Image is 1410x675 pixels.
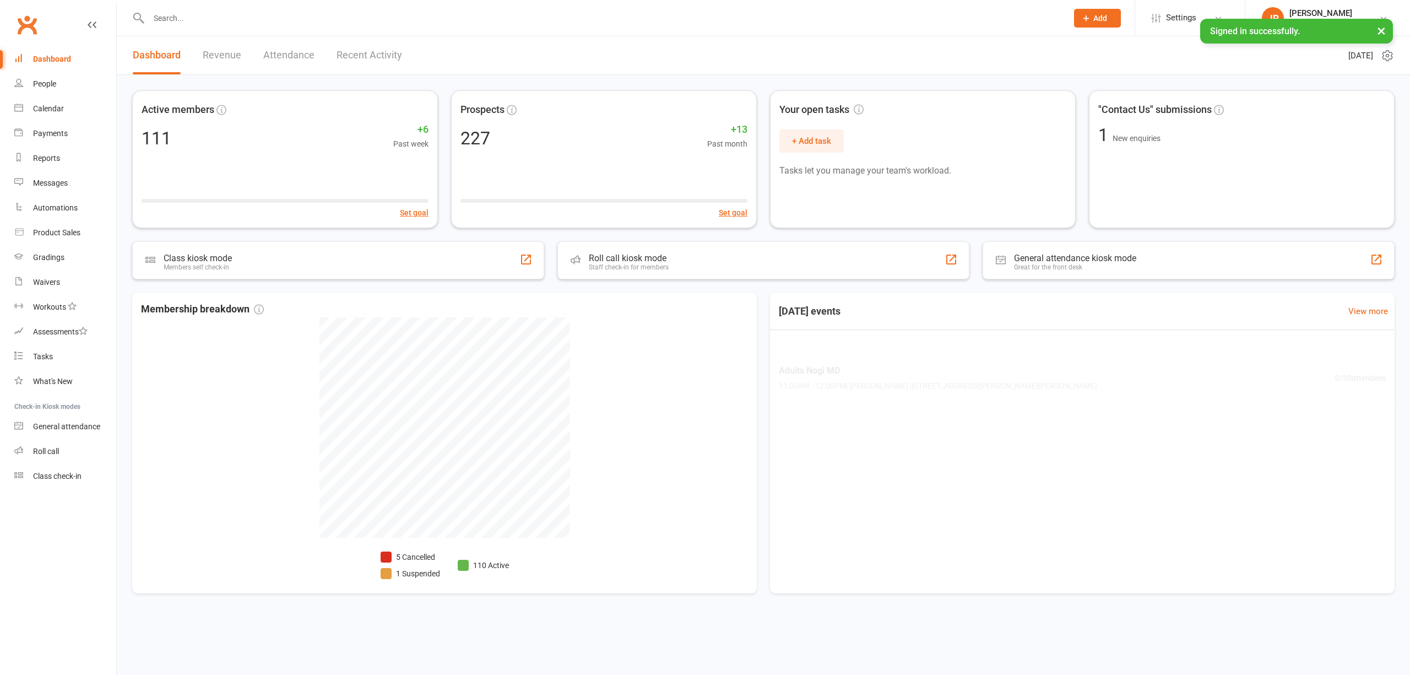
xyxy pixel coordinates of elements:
div: Platinum Jiu Jitsu [1289,18,1352,28]
p: Tasks let you manage your team's workload. [779,164,1066,178]
div: JP [1262,7,1284,29]
a: Clubworx [13,11,41,39]
span: 2 / 50 attendees [1335,422,1386,434]
a: General attendance kiosk mode [14,414,116,439]
div: Automations [33,203,78,212]
a: Product Sales [14,220,116,245]
span: Signed in successfully. [1210,26,1300,36]
a: Attendance [263,36,314,74]
span: 1 [1098,125,1113,145]
a: Waivers [14,270,116,295]
a: Assessments [14,320,116,344]
span: 0 / 50 attendees [1335,562,1386,574]
div: Assessments [33,327,88,336]
div: Dashboard [33,55,71,63]
span: Adults Nogi MD [779,364,1097,378]
span: 4:25PM - 5:10PM | [PERSON_NAME] | [STREET_ADDRESS][PERSON_NAME][PERSON_NAME] [779,476,1088,488]
div: Roll call [33,447,59,456]
li: 1 Suspended [381,568,440,580]
button: Add [1074,9,1121,28]
span: 5:10PM - 6:30PM | [PERSON_NAME] | [STREET_ADDRESS][PERSON_NAME][PERSON_NAME] [779,523,1088,535]
a: Dashboard [14,47,116,72]
div: Reports [33,154,60,163]
div: Messages [33,179,68,187]
a: Workouts [14,295,116,320]
a: Dashboard [133,36,181,74]
span: Add [1093,14,1107,23]
span: Adults Gi [779,507,1088,521]
a: Recent Activity [337,36,402,74]
a: Class kiosk mode [14,464,116,489]
span: +13 [707,122,747,138]
div: General attendance [33,422,100,431]
span: Settings [1166,6,1196,30]
span: Prospects [460,102,505,118]
span: 1 / 50 attendees [1335,468,1386,480]
span: [DATE] [1348,49,1373,62]
span: Past week [393,138,429,150]
span: Your open tasks [779,102,864,118]
div: 227 [460,129,490,147]
span: 3:45PM - 4:25PM | [PERSON_NAME] | [STREET_ADDRESS][PERSON_NAME][PERSON_NAME] [779,429,1088,441]
div: Staff check-in for members [589,263,669,271]
div: Tasks [33,352,53,361]
a: Automations [14,196,116,220]
span: Past month [707,138,747,150]
div: Calendar [33,104,64,113]
a: Tasks [14,344,116,369]
span: New enquiries [1113,134,1160,143]
div: Class check-in [33,472,82,480]
div: 111 [142,129,171,147]
div: Class kiosk mode [164,253,232,263]
li: 110 Active [458,559,509,571]
a: People [14,72,116,96]
a: What's New [14,369,116,394]
span: Kids Gi 7-12yrs [779,460,1088,474]
div: What's New [33,377,73,386]
div: General attendance kiosk mode [1014,253,1136,263]
input: Search... [145,10,1060,26]
div: Product Sales [33,228,80,237]
span: Adult Beginner Nogi [779,554,1088,568]
h3: [DATE] events [770,301,849,321]
div: [PERSON_NAME] [1289,8,1352,18]
a: Revenue [203,36,241,74]
button: + Add task [779,129,844,153]
span: Active members [142,102,214,118]
div: Gradings [33,253,64,262]
button: Set goal [400,207,429,219]
a: Payments [14,121,116,146]
div: Workouts [33,303,66,311]
span: 0 / 50 attendees [1335,515,1386,527]
a: Calendar [14,96,116,121]
a: View more [1348,305,1388,318]
button: × [1371,19,1391,42]
div: People [33,79,56,88]
div: Roll call kiosk mode [589,253,669,263]
a: Gradings [14,245,116,270]
a: Roll call [14,439,116,464]
div: Payments [33,129,68,138]
span: Membership breakdown [141,301,264,317]
span: 6:30PM - 7:30PM | [PERSON_NAME] | [STREET_ADDRESS][PERSON_NAME][PERSON_NAME] [779,570,1088,582]
li: 5 Cancelled [381,551,440,563]
span: 11:00AM - 12:00PM | [PERSON_NAME] | [STREET_ADDRESS][PERSON_NAME][PERSON_NAME] [779,380,1097,392]
span: "Contact Us" submissions [1098,102,1212,118]
div: Waivers [33,278,60,287]
div: Members self check-in [164,263,232,271]
span: +6 [393,122,429,138]
a: Reports [14,146,116,171]
span: Kids Gi 4-7yrs [779,413,1088,428]
div: Great for the front desk [1014,263,1136,271]
button: Set goal [719,207,747,219]
span: 0 / 30 attendees [1335,372,1386,384]
a: Messages [14,171,116,196]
